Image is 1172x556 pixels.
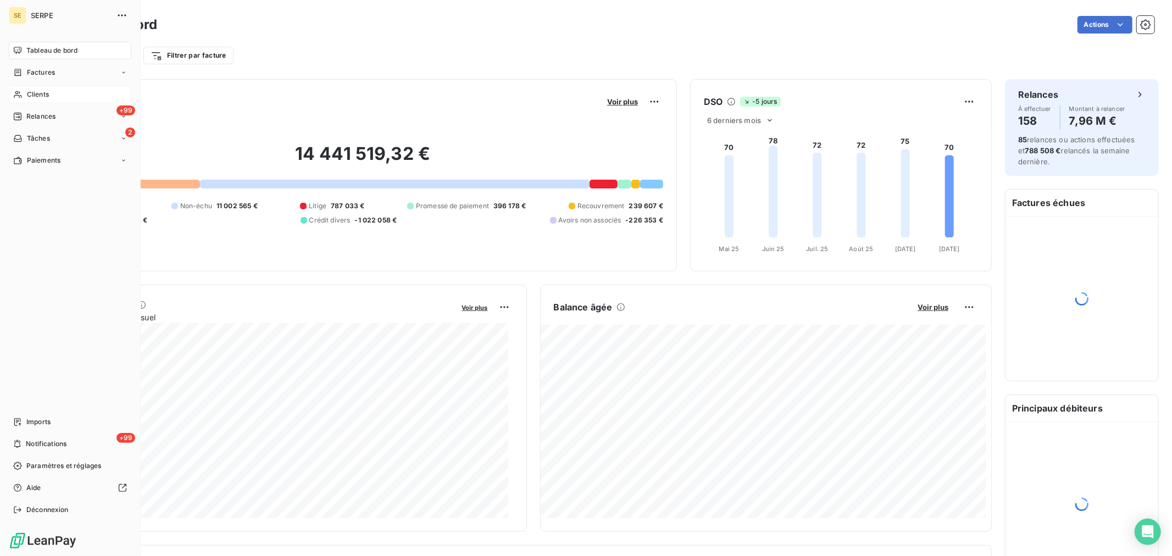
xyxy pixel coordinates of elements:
[1018,105,1051,112] span: À effectuer
[416,201,489,211] span: Promesse de paiement
[116,105,135,115] span: +99
[918,303,948,312] span: Voir plus
[577,201,625,211] span: Recouvrement
[26,483,41,493] span: Aide
[27,90,49,99] span: Clients
[762,245,785,253] tspan: Juin 25
[309,215,351,225] span: Crédit divers
[1006,190,1158,216] h6: Factures échues
[31,11,110,20] span: SERPE
[740,97,780,107] span: -5 jours
[9,7,26,24] div: SE
[1069,112,1125,130] h4: 7,96 M €
[1135,519,1161,545] div: Open Intercom Messenger
[604,97,641,107] button: Voir plus
[26,46,77,55] span: Tableau de bord
[1018,135,1027,144] span: 85
[26,112,55,121] span: Relances
[27,134,50,143] span: Tâches
[9,479,131,497] a: Aide
[143,47,234,64] button: Filtrer par facture
[914,302,952,312] button: Voir plus
[719,245,740,253] tspan: Mai 25
[9,532,77,549] img: Logo LeanPay
[116,433,135,443] span: +99
[1018,88,1058,101] h6: Relances
[1069,105,1125,112] span: Montant à relancer
[629,201,663,211] span: 239 607 €
[459,302,491,312] button: Voir plus
[26,439,66,449] span: Notifications
[216,201,258,211] span: 11 002 565 €
[1018,135,1135,166] span: relances ou actions effectuées et relancés la semaine dernière.
[1077,16,1132,34] button: Actions
[354,215,397,225] span: -1 022 058 €
[1006,395,1158,421] h6: Principaux débiteurs
[26,461,101,471] span: Paramètres et réglages
[707,116,761,125] span: 6 derniers mois
[849,245,874,253] tspan: Août 25
[331,201,364,211] span: 787 033 €
[26,505,69,515] span: Déconnexion
[125,127,135,137] span: 2
[1018,112,1051,130] h4: 158
[462,304,488,312] span: Voir plus
[607,97,638,106] span: Voir plus
[180,201,212,211] span: Non-échu
[27,155,60,165] span: Paiements
[554,301,613,314] h6: Balance âgée
[27,68,55,77] span: Factures
[895,245,916,253] tspan: [DATE]
[62,143,663,176] h2: 14 441 519,32 €
[939,245,960,253] tspan: [DATE]
[704,95,723,108] h6: DSO
[559,215,621,225] span: Avoirs non associés
[625,215,663,225] span: -226 353 €
[1025,146,1060,155] span: 788 508 €
[62,312,454,323] span: Chiffre d'affaires mensuel
[26,417,51,427] span: Imports
[493,201,526,211] span: 396 178 €
[309,201,326,211] span: Litige
[806,245,828,253] tspan: Juil. 25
